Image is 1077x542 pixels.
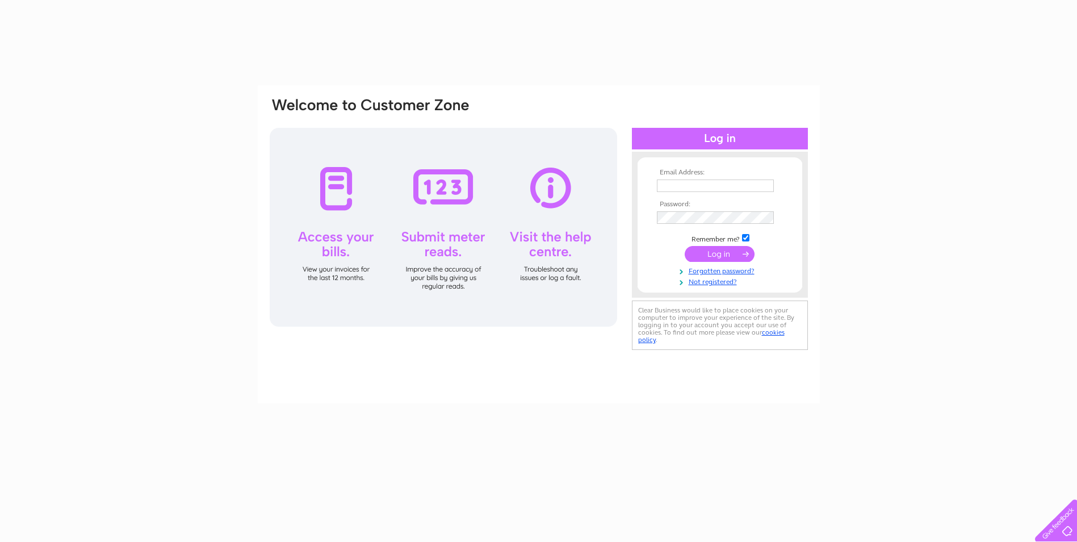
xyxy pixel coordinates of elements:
[654,232,786,244] td: Remember me?
[632,301,808,350] div: Clear Business would like to place cookies on your computer to improve your experience of the sit...
[654,169,786,177] th: Email Address:
[657,276,786,286] a: Not registered?
[685,246,755,262] input: Submit
[654,201,786,209] th: Password:
[638,328,785,344] a: cookies policy
[657,265,786,276] a: Forgotten password?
